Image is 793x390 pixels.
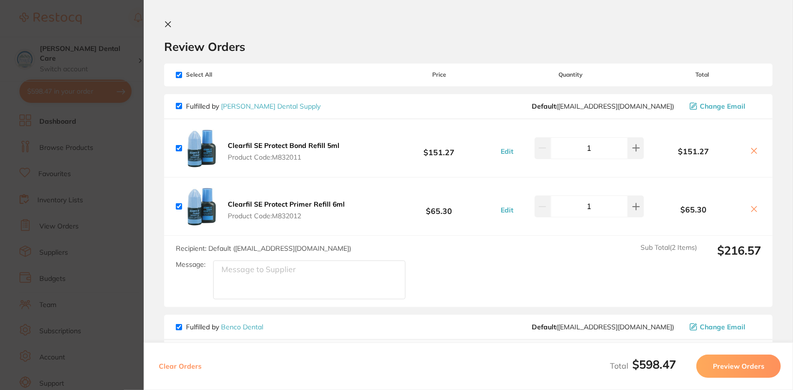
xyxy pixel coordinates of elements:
[228,141,339,150] b: Clearfil SE Protect Bond Refill 5ml
[644,205,743,214] b: $65.30
[700,323,745,331] span: Change Email
[498,71,644,78] span: Quantity
[228,200,345,209] b: Clearfil SE Protect Primer Refill 6ml
[498,147,516,156] button: Edit
[221,102,321,111] a: [PERSON_NAME] Dental Supply
[176,71,273,78] span: Select All
[687,323,761,331] button: Change Email
[186,323,263,331] p: Fulfilled by
[498,206,516,214] button: Edit
[705,244,761,299] output: $216.57
[381,71,498,78] span: Price
[176,260,205,269] label: Message:
[221,323,263,331] a: Benco Dental
[186,127,217,169] img: MjB6MjMzbQ
[186,185,217,227] img: Y2dldzExbQ
[225,200,348,220] button: Clearfil SE Protect Primer Refill 6ml Product Code:M832012
[532,102,556,111] b: Default
[225,141,342,162] button: Clearfil SE Protect Bond Refill 5ml Product Code:M832011
[641,244,697,299] span: Sub Total ( 2 Items)
[700,102,745,110] span: Change Email
[532,102,674,110] span: sales@pearsondental.com
[532,323,674,331] span: apavilonis@benco.com
[176,244,351,253] span: Recipient: Default ( [EMAIL_ADDRESS][DOMAIN_NAME] )
[156,355,204,378] button: Clear Orders
[381,197,498,215] b: $65.30
[228,212,345,220] span: Product Code: M832012
[644,71,761,78] span: Total
[164,39,773,54] h2: Review Orders
[381,139,498,157] b: $151.27
[644,147,743,156] b: $151.27
[610,361,676,371] span: Total
[687,102,761,111] button: Change Email
[696,355,781,378] button: Preview Orders
[632,357,676,372] b: $598.47
[186,102,321,110] p: Fulfilled by
[228,153,339,161] span: Product Code: M832011
[532,323,556,331] b: Default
